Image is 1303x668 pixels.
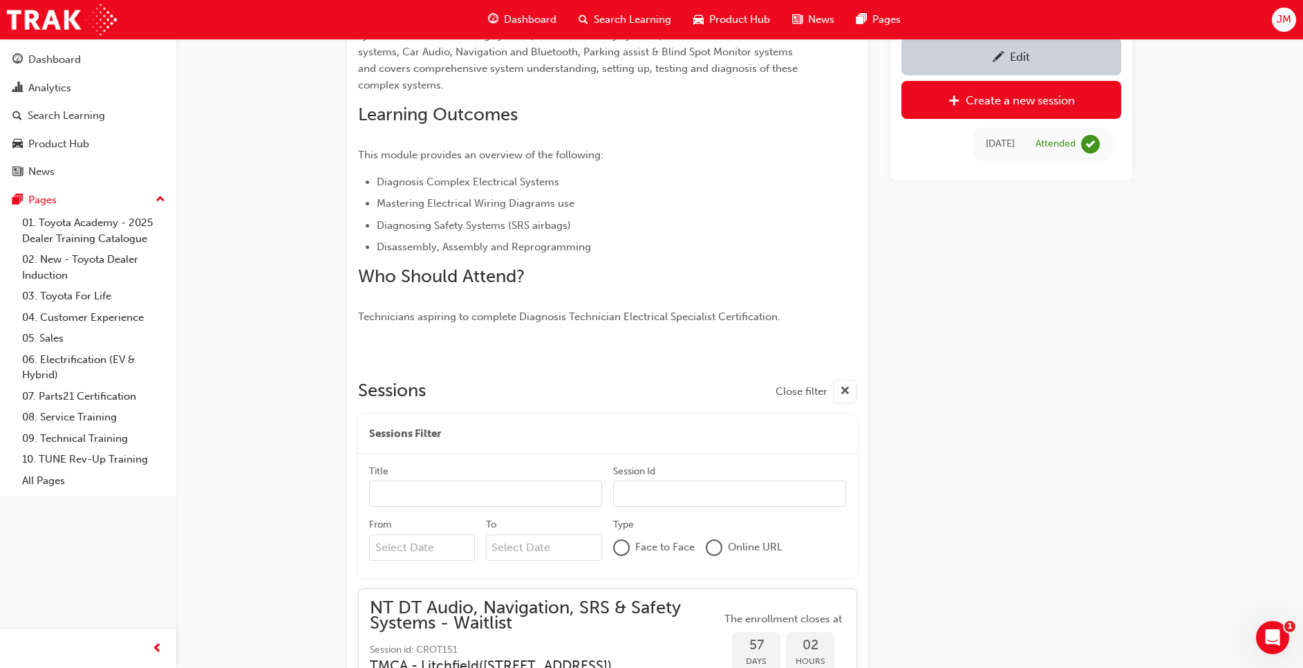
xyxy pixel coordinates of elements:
[17,449,171,470] a: 10. TUNE Rev-Up Training
[1035,138,1076,151] div: Attended
[28,192,57,208] div: Pages
[358,104,518,125] span: Learning Outcomes
[721,611,845,627] span: The enrollment closes at
[776,384,827,400] span: Close filter
[786,638,834,653] span: 02
[17,349,171,386] a: 06. Electrification (EV & Hybrid)
[872,12,901,28] span: Pages
[808,12,834,28] span: News
[966,93,1075,107] div: Create a new session
[986,136,1015,152] div: Mon Jun 16 2014 00:00:00 GMT+1000 (Australian Eastern Standard Time)
[152,640,162,658] span: prev-icon
[6,44,171,187] button: DashboardAnalyticsSearch LearningProduct HubNews
[486,535,603,561] input: To
[377,176,559,188] span: Diagnosis Complex Electrical Systems
[17,407,171,428] a: 08. Service Training
[613,518,634,532] div: Type
[635,539,695,555] span: Face to Face
[358,380,426,404] h2: Sessions
[6,187,171,213] button: Pages
[693,11,704,28] span: car-icon
[792,11,803,28] span: news-icon
[776,380,857,404] button: Close filter
[901,81,1121,119] a: Create a new session
[17,286,171,307] a: 03. Toyota For Life
[6,103,171,129] a: Search Learning
[17,212,171,249] a: 01. Toyota Academy - 2025 Dealer Training Catalogue
[358,310,780,323] span: Technicians aspiring to complete Diagnosis Technician Electrical Specialist Certification.
[1272,8,1296,32] button: JM
[709,12,770,28] span: Product Hub
[17,328,171,349] a: 05. Sales
[370,600,721,631] span: NT DT Audio, Navigation, SRS & Safety Systems - Waitlist
[377,241,591,253] span: Disassembly, Assembly and Reprogramming
[377,219,571,232] span: Diagnosing Safety Systems (SRS airbags)
[12,194,23,207] span: pages-icon
[28,136,89,152] div: Product Hub
[840,383,850,400] span: cross-icon
[358,149,603,161] span: This module provides an overview of the following:
[6,159,171,185] a: News
[1010,50,1030,64] div: Edit
[12,166,23,178] span: news-icon
[6,47,171,73] a: Dashboard
[377,197,574,210] span: Mastering Electrical Wiring Diagrams use
[6,75,171,101] a: Analytics
[17,386,171,407] a: 07. Parts21 Certification
[732,638,780,653] span: 57
[28,164,55,180] div: News
[17,470,171,492] a: All Pages
[613,481,846,507] input: Session Id
[17,249,171,286] a: 02. New - Toyota Dealer Induction
[948,95,960,109] span: plus-icon
[358,266,525,287] span: Who Should Attend?
[781,6,845,34] a: news-iconNews
[6,131,171,157] a: Product Hub
[369,465,388,479] div: Title
[594,12,671,28] span: Search Learning
[856,11,867,28] span: pages-icon
[993,51,1004,65] span: pencil-icon
[17,428,171,449] a: 09. Technical Training
[728,539,782,555] span: Online URL
[369,518,391,532] div: From
[156,191,165,209] span: up-icon
[369,481,602,507] input: Title
[12,82,23,95] span: chart-icon
[579,11,588,28] span: search-icon
[369,426,441,442] span: Sessions Filter
[845,6,912,34] a: pages-iconPages
[486,518,496,532] div: To
[901,37,1121,75] a: Edit
[28,80,71,96] div: Analytics
[682,6,781,34] a: car-iconProduct Hub
[488,11,498,28] span: guage-icon
[28,52,81,68] div: Dashboard
[17,307,171,328] a: 04. Customer Experience
[1256,621,1289,654] iframe: Intercom live chat
[12,138,23,151] span: car-icon
[477,6,568,34] a: guage-iconDashboard
[370,642,721,658] span: Session id: CROT151
[613,465,655,479] div: Session Id
[1284,621,1295,632] span: 1
[7,4,117,35] img: Trak
[12,110,22,122] span: search-icon
[12,54,23,66] span: guage-icon
[568,6,682,34] a: search-iconSearch Learning
[504,12,556,28] span: Dashboard
[369,535,475,561] input: From
[28,108,105,124] div: Search Learning
[1081,135,1100,154] span: learningRecordVerb_ATTEND-icon
[1277,12,1291,28] span: JM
